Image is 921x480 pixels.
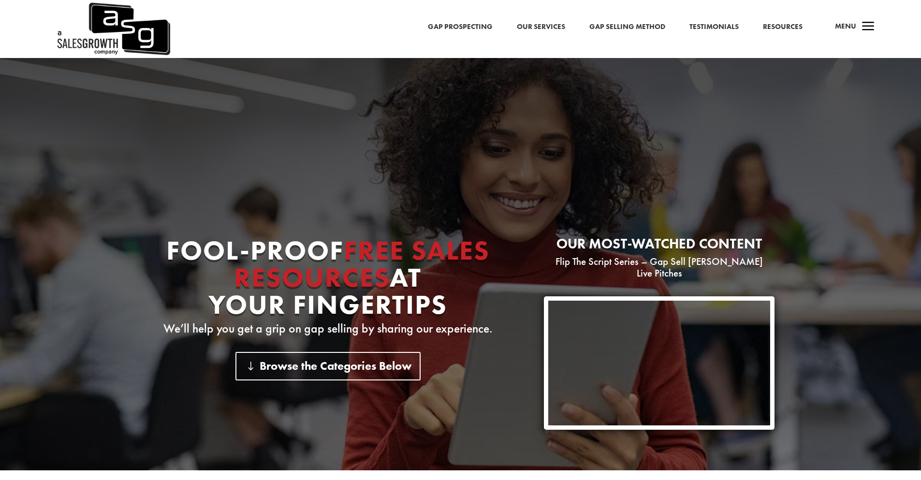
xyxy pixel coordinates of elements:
[544,237,775,256] h2: Our most-watched content
[234,233,490,295] span: Free Sales Resources
[517,21,565,33] a: Our Services
[859,17,878,37] span: a
[146,237,510,323] h1: Fool-proof At Your Fingertips
[589,21,665,33] a: Gap Selling Method
[689,21,739,33] a: Testimonials
[146,323,510,335] p: We’ll help you get a grip on gap selling by sharing our experience.
[544,256,775,279] p: Flip The Script Series – Gap Sell [PERSON_NAME] Live Pitches
[235,352,421,380] a: Browse the Categories Below
[763,21,803,33] a: Resources
[835,21,856,31] span: Menu
[428,21,493,33] a: Gap Prospecting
